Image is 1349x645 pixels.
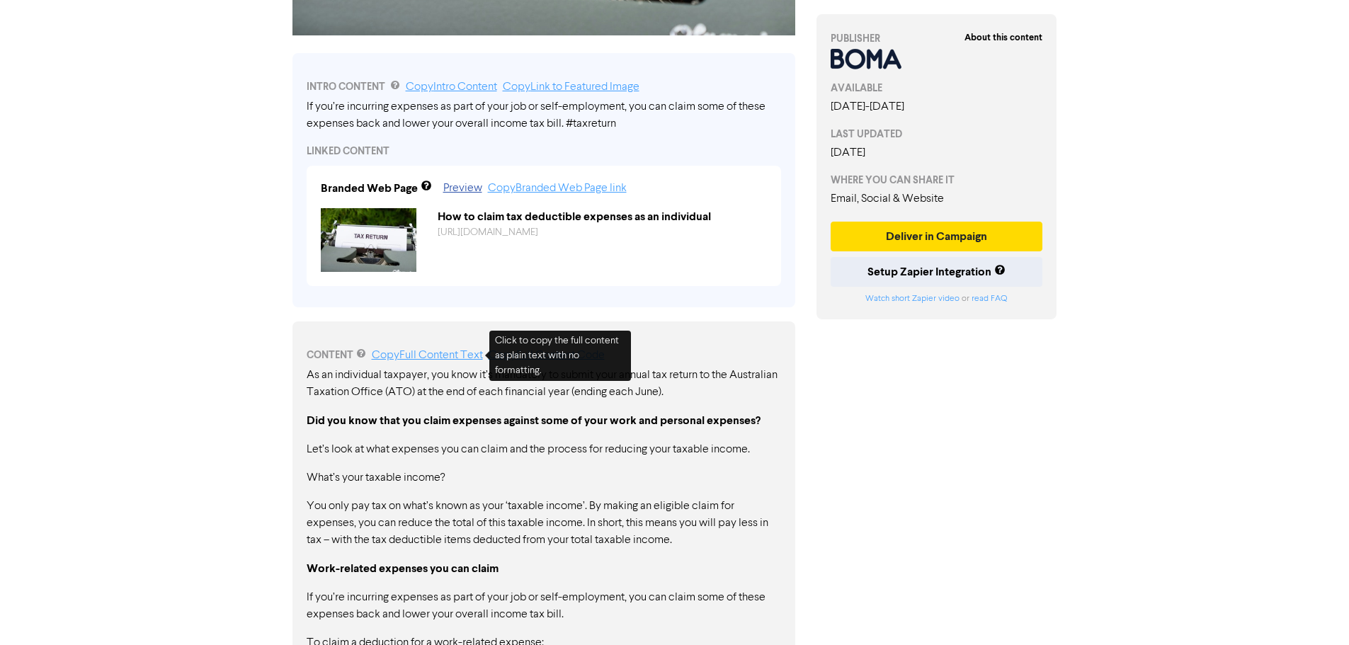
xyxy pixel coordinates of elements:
a: Copy Branded Web Page link [488,183,627,194]
a: Preview [443,183,482,194]
p: As an individual taxpayer, you know it’s mandatory to submit your annual tax return to the Austra... [307,367,781,401]
a: Copy Intro Content [406,81,497,93]
strong: About this content [964,32,1042,43]
div: or [831,292,1043,305]
div: [DATE] [831,144,1043,161]
div: If you’re incurring expenses as part of your job or self-employment, you can claim some of these ... [307,98,781,132]
div: LAST UPDATED [831,127,1043,142]
a: read FAQ [972,295,1007,303]
button: Setup Zapier Integration [831,257,1043,287]
p: Let’s look at what expenses you can claim and the process for reducing your taxable income. [307,441,781,458]
div: Click to copy the full content as plain text with no formatting. [489,331,631,381]
div: INTRO CONTENT [307,79,781,96]
div: How to claim tax deductible expenses as an individual [427,208,778,225]
div: PUBLISHER [831,31,1043,46]
div: Email, Social & Website [831,190,1043,207]
div: CONTENT [307,347,781,364]
div: Branded Web Page [321,180,418,197]
p: What’s your taxable income? [307,469,781,486]
a: Copy Link to Featured Image [503,81,639,93]
p: If you’re incurring expenses as part of your job or self-employment, you can claim some of these ... [307,589,781,623]
strong: Work-related expenses you can claim [307,561,499,576]
a: [URL][DOMAIN_NAME] [438,227,538,237]
button: Deliver in Campaign [831,222,1043,251]
a: Watch short Zapier video [865,295,960,303]
iframe: Chat Widget [1171,492,1349,645]
div: [DATE] - [DATE] [831,98,1043,115]
p: You only pay tax on what’s known as your ‘taxable income’. By making an eligible claim for expens... [307,498,781,549]
div: LINKED CONTENT [307,144,781,159]
div: https://public2.bomamarketing.com/cp/6xd37g73QRigX0nfECCixb?sa=Y3EGh4F8 [427,225,778,240]
a: Copy Full Content Text [372,350,483,361]
strong: Did you know that you claim expenses against some of your work and personal expenses? [307,413,761,428]
div: AVAILABLE [831,81,1043,96]
div: WHERE YOU CAN SHARE IT [831,173,1043,188]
